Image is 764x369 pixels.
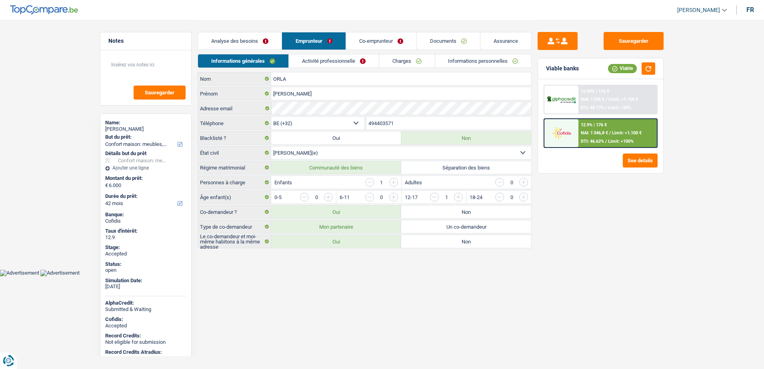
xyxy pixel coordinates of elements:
[274,180,292,185] label: Enfants
[105,134,185,140] label: But du prêt:
[198,146,271,159] label: État civil
[604,32,664,50] button: Sauvegarder
[546,65,579,72] div: Viable banks
[198,72,271,85] label: Nom
[581,139,604,144] span: DTI: 46.62%
[105,251,186,257] div: Accepted
[605,105,607,110] span: /
[145,90,174,95] span: Sauvegarder
[105,182,108,189] span: €
[480,32,531,50] a: Assurance
[401,205,531,218] label: Non
[581,97,604,102] span: NAI: 1 236 €
[105,228,186,234] div: Taux d'intérêt:
[198,161,271,174] label: Régime matrimonial
[105,277,186,284] div: Simulation Date:
[105,300,186,306] div: AlphaCredit:
[508,180,515,185] div: 0
[401,220,531,233] label: Un co-demandeur
[366,117,532,130] input: 401020304
[274,195,282,200] label: 0-5
[346,32,416,50] a: Co-emprunteur
[401,235,531,248] label: Non
[746,6,754,14] div: fr
[671,4,727,17] a: [PERSON_NAME]
[105,261,186,267] div: Status:
[605,139,607,144] span: /
[546,126,576,140] img: Cofidis
[198,102,271,115] label: Adresse email
[271,235,401,248] label: Oui
[435,54,532,68] a: Informations personnelles
[40,270,80,276] img: Advertisement
[581,122,607,128] div: 12.9% | 176 €
[581,130,608,136] span: NAI: 1 346,8 €
[198,176,271,189] label: Personnes à charge
[608,139,634,144] span: Limit: <100%
[105,355,186,362] div: Not eligible for submission
[105,316,186,323] div: Cofidis:
[198,205,271,218] label: Co-demandeur ?
[105,211,186,218] div: Banque:
[608,97,638,102] span: Limit: >1.150 €
[313,195,320,200] div: 0
[401,132,531,144] label: Non
[581,105,604,110] span: DTI: 48.77%
[10,5,78,15] img: TopCompare Logo
[612,130,642,136] span: Limit: >1.100 €
[198,235,271,248] label: Le co-demandeur et moi-même habitons à la même adresse
[677,7,720,14] span: [PERSON_NAME]
[108,38,183,44] h5: Notes
[606,97,607,102] span: /
[105,120,186,126] div: Name:
[198,87,271,100] label: Prénom
[271,132,401,144] label: Oui
[379,54,435,68] a: Charges
[198,32,282,50] a: Analyse des besoins
[271,220,401,233] label: Mon partenaire
[289,54,379,68] a: Activité professionnelle
[198,132,271,144] label: Blacklisté ?
[105,267,186,273] div: open
[105,218,186,224] div: Cofidis
[105,283,186,290] div: [DATE]
[105,175,185,182] label: Montant du prêt:
[105,165,186,171] div: Ajouter une ligne
[378,180,385,185] div: 1
[105,234,186,241] div: 12.9
[105,306,186,313] div: Submitted & Waiting
[623,154,658,168] button: See details
[134,86,186,100] button: Sauvegarder
[608,105,631,110] span: Limit: <50%
[405,180,422,185] label: Adultes
[105,349,186,355] div: Record Credits Atradius:
[609,130,611,136] span: /
[105,126,186,132] div: [PERSON_NAME]
[198,220,271,233] label: Type de co-demandeur
[401,161,531,174] label: Séparation des biens
[105,339,186,345] div: Not eligible for submission
[546,95,576,104] img: AlphaCredit
[198,117,271,130] label: Téléphone
[282,32,345,50] a: Emprunteur
[608,64,637,73] div: Viable
[105,193,185,199] label: Durée du prêt:
[198,191,271,203] label: Âge enfant(s)
[105,150,186,157] div: Détails but du prêt
[581,89,609,94] div: 12.99% | 176 €
[417,32,480,50] a: Documents
[198,54,288,68] a: Informations générales
[105,244,186,251] div: Stage:
[105,333,186,339] div: Record Credits:
[105,323,186,329] div: Accepted
[271,205,401,218] label: Oui
[271,161,401,174] label: Communauté des biens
